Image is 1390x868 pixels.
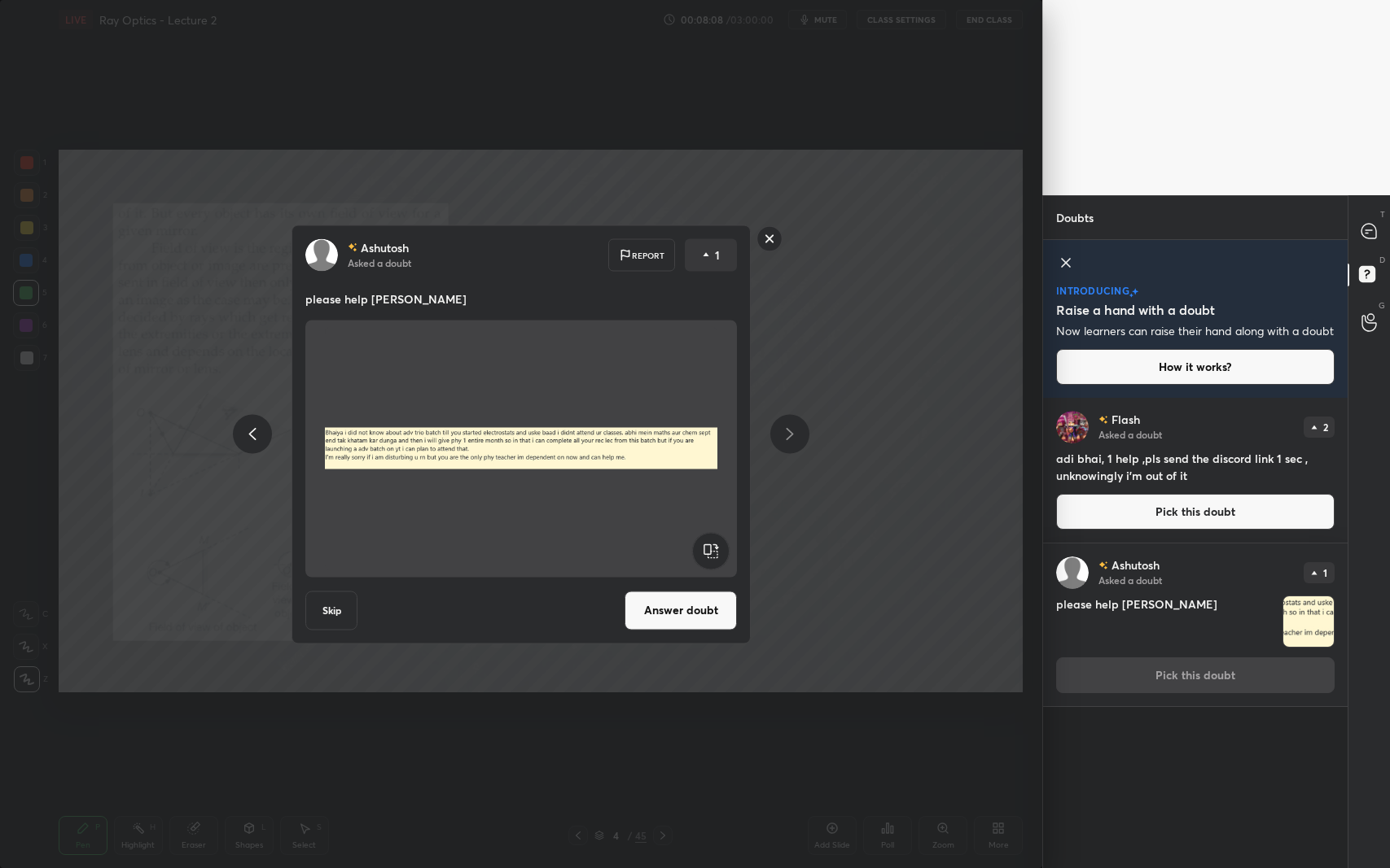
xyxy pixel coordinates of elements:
[348,243,357,252] img: no-rating-badge.077c3623.svg
[305,591,357,630] button: Skip
[1112,413,1140,426] p: Flash
[1098,428,1162,441] p: Asked a doubt
[625,591,737,630] button: Answer doubt
[1380,208,1385,220] p: T
[305,238,338,271] img: default.png
[1056,450,1335,484] h4: adi bhai, 1 help ,pls send the discord link 1 sec , unknowingly i'm out of it
[1379,299,1385,312] p: G
[1379,254,1385,266] p: D
[1098,561,1108,570] img: no-rating-badge.077c3623.svg
[1056,323,1334,339] p: Now learners can raise their hand along with a doubt
[348,255,411,268] p: Asked a doubt
[1056,494,1335,530] button: Pick this doubt
[1056,300,1215,320] h5: Raise a hand with a doubt
[1098,416,1108,425] img: no-rating-badge.077c3623.svg
[1098,574,1162,587] p: Asked a doubt
[1283,596,1334,647] img: 1756913739CU1CEP.png
[1056,411,1089,443] img: 5a99172f1b0741c3b34c607bca8557c5.jpg
[1043,196,1107,239] p: Doubts
[325,326,717,570] img: 1756913739CU1CEP.png
[361,241,409,254] p: Ashutosh
[1043,398,1348,852] div: grid
[608,238,675,271] div: Report
[1324,568,1328,578] p: 1
[1323,422,1328,432] p: 2
[715,246,720,263] p: 1
[1132,288,1138,295] img: large-star.026637fe.svg
[1056,349,1335,385] button: How it works?
[1056,595,1276,648] h4: please help [PERSON_NAME]
[1112,559,1160,572] p: Ashutosh
[1056,556,1089,589] img: default.png
[1056,286,1129,295] p: introducing
[1129,293,1133,298] img: small-star.76a44327.svg
[305,290,737,307] p: please help [PERSON_NAME]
